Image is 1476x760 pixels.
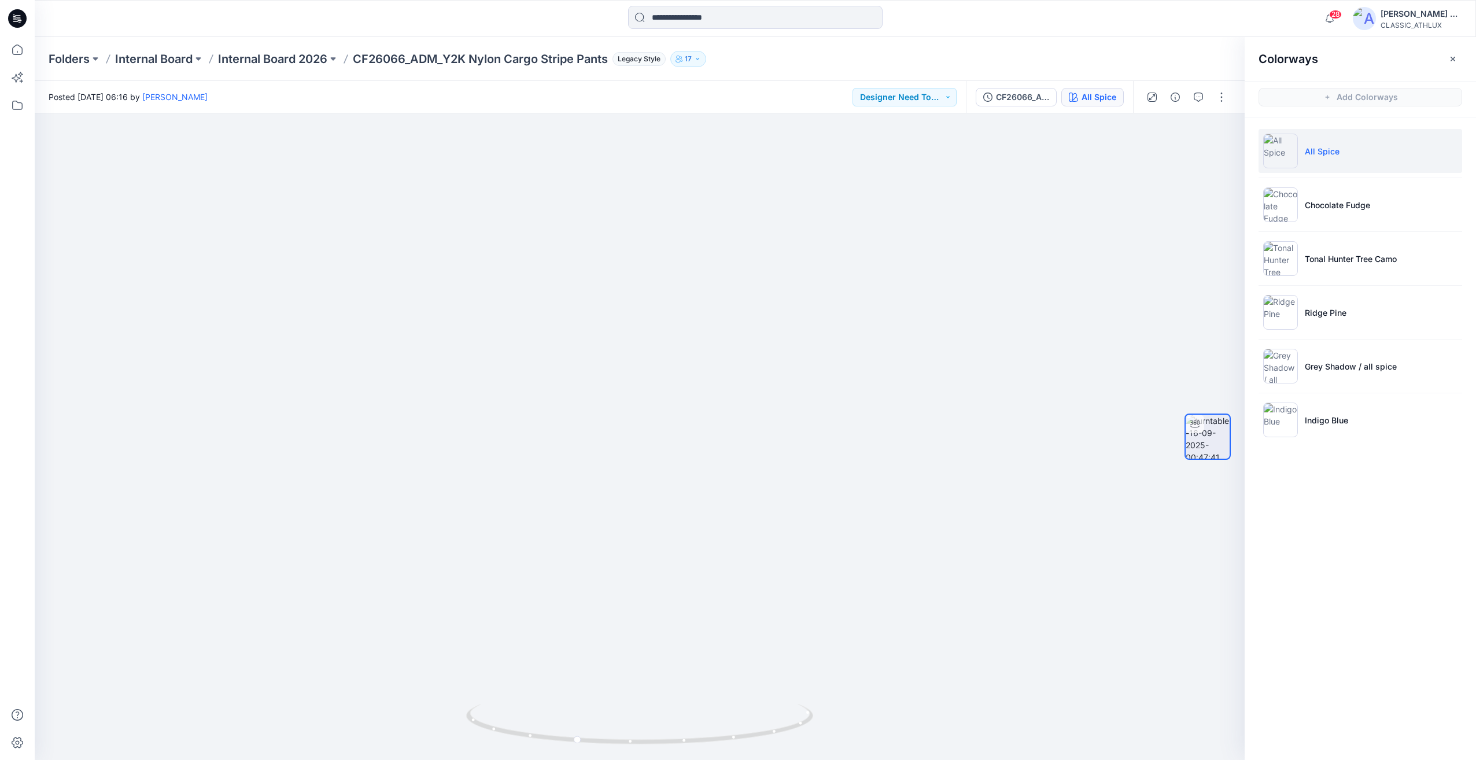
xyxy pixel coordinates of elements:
span: 28 [1329,10,1342,19]
a: Internal Board [115,51,193,67]
a: Folders [49,51,90,67]
span: Posted [DATE] 06:16 by [49,91,208,103]
img: Grey Shadow / all spice [1263,349,1298,383]
img: Chocolate Fudge [1263,187,1298,222]
p: Ridge Pine [1305,307,1346,319]
img: All Spice [1263,134,1298,168]
a: Internal Board 2026 [218,51,327,67]
img: Indigo Blue [1263,403,1298,437]
img: avatar [1353,7,1376,30]
button: CF26066_ADM_Y2K Nylon Cargo Stripe Pants [976,88,1057,106]
div: All Spice [1082,91,1116,104]
span: Legacy Style [612,52,666,66]
div: [PERSON_NAME] Cfai [1381,7,1462,21]
p: All Spice [1305,145,1340,157]
div: CLASSIC_ATHLUX [1381,21,1462,29]
img: Ridge Pine [1263,295,1298,330]
p: Indigo Blue [1305,414,1348,426]
img: Tonal Hunter Tree Camo [1263,241,1298,276]
a: [PERSON_NAME] [142,92,208,102]
button: 17 [670,51,706,67]
img: turntable-16-09-2025-00:47:41 [1186,415,1230,459]
p: CF26066_ADM_Y2K Nylon Cargo Stripe Pants [353,51,608,67]
button: Legacy Style [608,51,666,67]
h2: Colorways [1259,52,1318,66]
p: Chocolate Fudge [1305,199,1370,211]
p: 17 [685,53,692,65]
button: All Spice [1061,88,1124,106]
p: Tonal Hunter Tree Camo [1305,253,1397,265]
div: CF26066_ADM_Y2K Nylon Cargo Stripe Pants [996,91,1049,104]
p: Grey Shadow / all spice [1305,360,1397,372]
button: Details [1166,88,1185,106]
